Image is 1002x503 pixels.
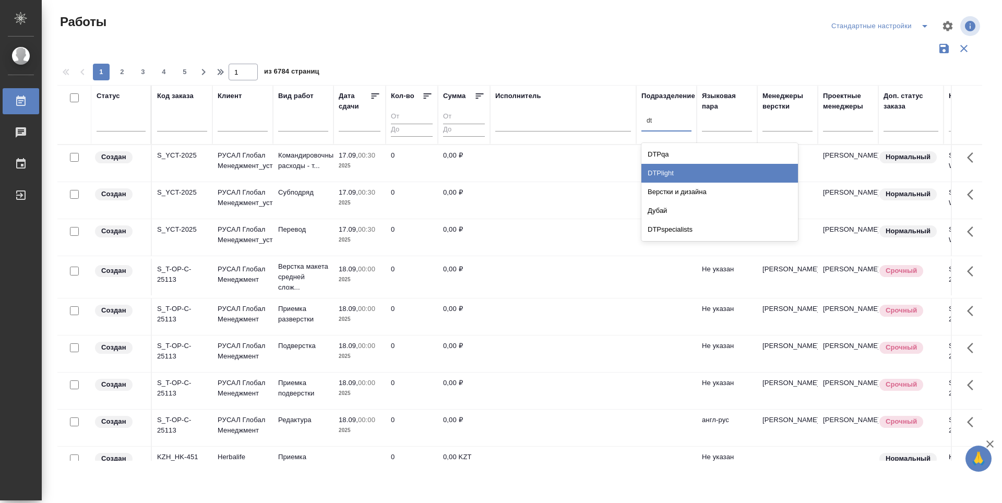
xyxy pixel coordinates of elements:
td: 0,00 ₽ [438,259,490,295]
p: Нормальный [886,226,931,236]
p: Срочный [886,379,917,390]
p: 00:00 [358,305,375,313]
td: 0,00 ₽ [438,298,490,335]
button: Здесь прячутся важные кнопки [961,259,986,284]
td: 0,00 ₽ [438,336,490,372]
span: 5 [176,67,193,77]
p: 00:30 [358,151,375,159]
p: Нормальный [886,152,931,162]
div: S_T-OP-C-25113 [157,264,207,285]
p: Создан [101,226,126,236]
div: S_T-OP-C-25113 [157,304,207,325]
div: DTPqa [641,145,798,164]
button: 4 [156,64,172,80]
div: Исполнитель [495,91,541,101]
span: 2 [114,67,130,77]
p: РУСАЛ Глобал Менеджмент [218,415,268,436]
button: 🙏 [965,446,992,472]
td: 0,00 ₽ [438,410,490,446]
div: Заказ еще не согласован с клиентом, искать исполнителей рано [94,304,146,318]
input: От [443,111,485,124]
p: Срочный [886,305,917,316]
p: 00:00 [358,342,375,350]
div: Заказ еще не согласован с клиентом, искать исполнителей рано [94,378,146,392]
p: 18.09, [339,265,358,273]
p: 2025 [339,351,380,362]
button: 2 [114,64,130,80]
p: [PERSON_NAME] [762,415,813,425]
p: 00:30 [358,188,375,196]
p: 18.09, [339,305,358,313]
td: 0 [386,182,438,219]
p: Редактура [278,415,328,425]
p: Нормальный [886,189,931,199]
td: 0,00 ₽ [438,145,490,182]
td: Не указан [697,373,757,409]
div: Подразделение [641,91,695,101]
div: Код работы [949,91,989,101]
p: Создан [101,305,126,316]
div: KZH_HK-451 [157,452,207,462]
td: 0 [386,219,438,256]
div: S_T-OP-C-25113 [157,341,207,362]
div: Верстки и дизайна [641,183,798,201]
td: [PERSON_NAME] [818,219,878,256]
td: [PERSON_NAME] [818,145,878,182]
button: Здесь прячутся важные кнопки [961,336,986,361]
input: От [391,111,433,124]
p: РУСАЛ Глобал Менеджмент_уст [218,150,268,171]
div: split button [829,18,935,34]
div: S_YCT-2025 [157,187,207,198]
td: 0,00 ₽ [438,219,490,256]
td: Не указан [697,259,757,295]
div: Заказ еще не согласован с клиентом, искать исполнителей рано [94,341,146,355]
td: 0 [386,336,438,372]
td: [PERSON_NAME] [818,182,878,219]
p: Срочный [886,266,917,276]
p: 2025 [339,425,380,436]
p: 17.09, [339,151,358,159]
td: [PERSON_NAME] [818,336,878,372]
td: [PERSON_NAME] [818,410,878,446]
p: РУСАЛ Глобал Менеджмент_уст [218,224,268,245]
div: Заказ еще не согласован с клиентом, искать исполнителей рано [94,452,146,466]
input: До [443,124,485,137]
td: [PERSON_NAME] [818,298,878,335]
p: [PERSON_NAME] [762,341,813,351]
p: Создан [101,266,126,276]
p: РУСАЛ Глобал Менеджмент [218,304,268,325]
td: 0 [386,259,438,295]
td: Не указан [697,336,757,372]
td: Не указан [697,298,757,335]
span: 3 [135,67,151,77]
div: Дубай [641,201,798,220]
div: Дата сдачи [339,91,370,112]
p: 18.09, [339,342,358,350]
div: DTPlight [641,164,798,183]
button: Сбросить фильтры [954,39,974,58]
div: Заказ еще не согласован с клиентом, искать исполнителей рано [94,415,146,429]
button: Здесь прячутся важные кнопки [961,182,986,207]
div: Проектные менеджеры [823,91,873,112]
p: Командировочные расходы - т... [278,150,328,171]
td: 0 [386,410,438,446]
p: 18.09, [339,379,358,387]
p: Создан [101,453,126,464]
p: 00:30 [358,225,375,233]
button: Сохранить фильтры [934,39,954,58]
p: 2025 [339,274,380,285]
div: Сумма [443,91,466,101]
p: 00:00 [358,379,375,387]
div: Кол-во [391,91,414,101]
span: Настроить таблицу [935,14,960,39]
p: Создан [101,152,126,162]
p: 00:00 [358,265,375,273]
span: 4 [156,67,172,77]
p: РУСАЛ Глобал Менеджмент [218,264,268,285]
div: Языковая пара [702,91,752,112]
div: Доп. статус заказа [884,91,938,112]
div: Заказ еще не согласован с клиентом, искать исполнителей рано [94,224,146,238]
p: Herbalife [GEOGRAPHIC_DATA] [218,452,268,473]
p: Приемка разверстки [278,452,328,473]
button: 3 [135,64,151,80]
